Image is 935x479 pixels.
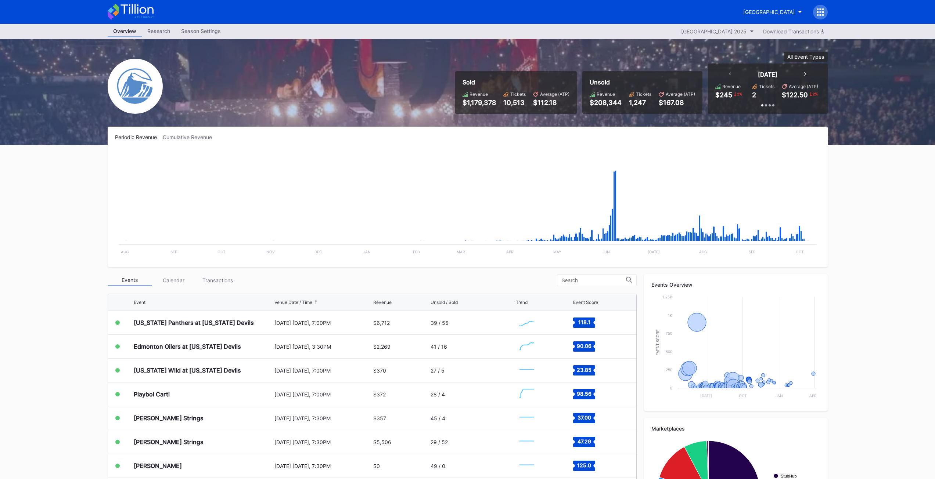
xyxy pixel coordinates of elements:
[655,329,659,356] text: Event Score
[503,99,526,106] div: 10,513
[763,28,824,35] div: Download Transactions
[789,84,818,89] div: Average (ATP)
[670,386,672,390] text: 0
[170,250,177,254] text: Sep
[363,250,371,254] text: Jan
[266,250,274,254] text: Nov
[590,99,622,106] div: $208,344
[781,474,797,478] text: StubHub
[516,409,538,427] svg: Chart title
[699,250,706,254] text: Aug
[577,343,591,349] text: 90.06
[736,91,743,97] div: 2 %
[516,361,538,380] svg: Chart title
[651,425,820,432] div: Marketplaces
[373,320,390,326] div: $6,712
[578,438,591,444] text: 47.29
[314,250,321,254] text: Dec
[651,282,820,288] div: Events Overview
[431,367,445,374] div: 27 / 5
[775,393,783,398] text: Jan
[121,250,128,254] text: Aug
[668,313,672,317] text: 1k
[373,391,386,398] div: $372
[738,5,808,19] button: [GEOGRAPHIC_DATA]
[152,275,196,286] div: Calendar
[463,99,496,106] div: $1,179,378
[134,319,254,326] div: [US_STATE] Panthers at [US_STATE] Devils
[758,71,777,78] div: [DATE]
[573,300,598,305] div: Event Score
[659,99,695,106] div: $167.08
[662,295,672,299] text: 1.25k
[636,91,651,97] div: Tickets
[373,439,391,445] div: $5,506
[163,134,218,140] div: Cumulative Revenue
[373,300,392,305] div: Revenue
[651,293,820,403] svg: Chart title
[510,91,526,97] div: Tickets
[700,393,712,398] text: [DATE]
[784,52,828,62] button: All Event Types
[431,463,445,469] div: 49 / 0
[134,438,204,446] div: [PERSON_NAME] Strings
[677,26,758,36] button: [GEOGRAPHIC_DATA] 2025
[463,79,569,86] div: Sold
[533,99,569,106] div: $112.18
[681,28,747,35] div: [GEOGRAPHIC_DATA] 2025
[431,391,445,398] div: 28 / 4
[134,343,241,350] div: Edmonton Oilers at [US_STATE] Devils
[749,250,755,254] text: Sep
[134,462,182,469] div: [PERSON_NAME]
[373,344,391,350] div: $2,269
[666,367,672,372] text: 250
[787,54,824,60] div: All Event Types
[142,26,176,36] div: Research
[553,250,561,254] text: May
[134,367,241,374] div: [US_STATE] Wild at [US_STATE] Devils
[739,393,747,398] text: Oct
[782,91,808,99] div: $122.50
[759,84,774,89] div: Tickets
[516,300,528,305] div: Trend
[577,391,591,397] text: 98.56
[142,26,176,37] a: Research
[603,250,610,254] text: Jun
[577,462,591,468] text: 125.0
[176,26,226,36] div: Season Settings
[795,250,803,254] text: Oct
[578,319,590,325] text: 118.1
[373,367,386,374] div: $370
[577,367,591,373] text: 23.85
[516,337,538,356] svg: Chart title
[217,250,225,254] text: Oct
[115,149,820,260] svg: Chart title
[431,344,447,350] div: 41 / 16
[722,84,741,89] div: Revenue
[274,300,312,305] div: Venue Date / Time
[516,433,538,451] svg: Chart title
[274,367,372,374] div: [DATE] [DATE], 7:00PM
[108,275,152,286] div: Events
[470,91,488,97] div: Revenue
[431,300,458,305] div: Unsold / Sold
[274,391,372,398] div: [DATE] [DATE], 7:00PM
[666,349,672,354] text: 500
[115,134,163,140] div: Periodic Revenue
[176,26,226,37] a: Season Settings
[274,463,372,469] div: [DATE] [DATE], 7:30PM
[812,91,819,97] div: 2 %
[809,393,816,398] text: Apr
[629,99,651,106] div: 1,247
[666,331,672,335] text: 750
[373,463,380,469] div: $0
[274,344,372,350] div: [DATE] [DATE], 3:30PM
[516,313,538,332] svg: Chart title
[759,26,828,36] button: Download Transactions
[108,26,142,37] a: Overview
[108,59,163,114] img: Devils-Logo.png
[431,439,448,445] div: 29 / 52
[743,9,795,15] div: [GEOGRAPHIC_DATA]
[134,391,170,398] div: Playboi Carti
